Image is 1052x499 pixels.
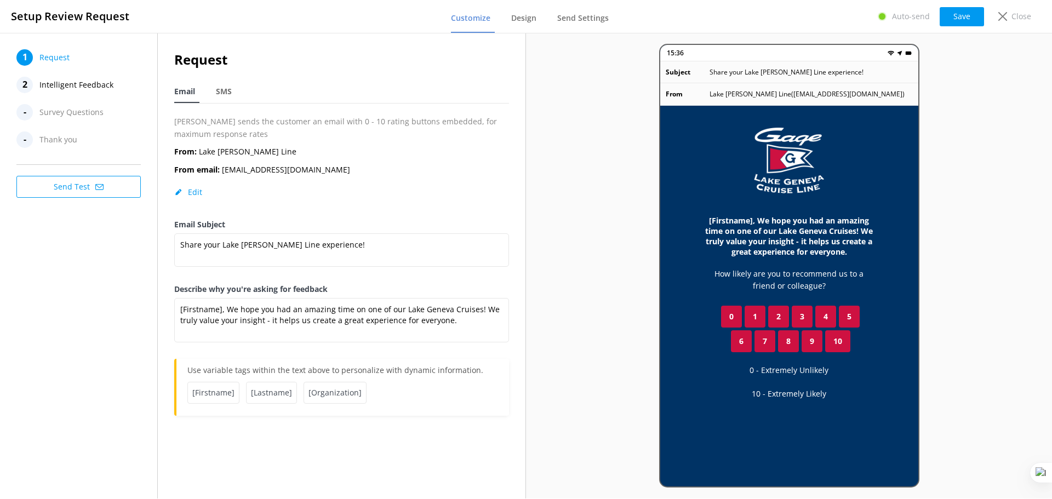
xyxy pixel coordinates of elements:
[729,311,734,323] span: 0
[710,67,864,77] p: Share your Lake [PERSON_NAME] Line experience!
[667,48,684,58] p: 15:36
[511,13,536,24] span: Design
[739,335,744,347] span: 6
[174,146,296,158] p: Lake [PERSON_NAME] Line
[810,335,814,347] span: 9
[666,67,710,77] p: Subject
[174,49,509,70] h2: Request
[892,10,930,22] p: Auto-send
[174,219,509,231] label: Email Subject
[174,164,220,175] b: From email:
[246,382,297,404] span: [Lastname]
[800,311,804,323] span: 3
[11,8,129,25] h3: Setup Review Request
[174,233,509,267] textarea: Share your Lake [PERSON_NAME] Line experience!
[39,49,70,66] span: Request
[174,298,509,342] textarea: [Firstname], We hope you had an amazing time on one of our Lake Geneva Cruises! We truly value yo...
[666,89,710,99] p: From
[704,215,874,257] h3: [Firstname], We hope you had an amazing time on one of our Lake Geneva Cruises! We truly value yo...
[896,50,903,56] img: near-me.png
[187,364,498,382] p: Use variable tags within the text above to personalize with dynamic information.
[174,187,202,198] button: Edit
[174,146,197,157] b: From:
[187,382,239,404] span: [Firstname]
[39,104,104,121] span: Survey Questions
[304,382,367,404] span: [Organization]
[710,89,905,99] p: Lake [PERSON_NAME] Line ( [EMAIL_ADDRESS][DOMAIN_NAME] )
[905,50,912,56] img: battery.png
[174,164,350,176] p: [EMAIL_ADDRESS][DOMAIN_NAME]
[704,268,874,292] p: How likely are you to recommend us to a friend or colleague?
[786,335,791,347] span: 8
[174,116,509,140] p: [PERSON_NAME] sends the customer an email with 0 - 10 rating buttons embedded, for maximum respon...
[940,7,984,26] button: Save
[451,13,490,24] span: Customize
[174,86,195,97] span: Email
[39,131,77,148] span: Thank you
[750,364,828,376] p: 0 - Extremely Unlikely
[39,77,113,93] span: Intelligent Feedback
[824,311,828,323] span: 4
[754,128,825,193] img: 615-1741119935.png
[888,50,894,56] img: wifi.png
[557,13,609,24] span: Send Settings
[16,104,33,121] div: -
[776,311,781,323] span: 2
[174,283,509,295] label: Describe why you're asking for feedback
[16,49,33,66] div: 1
[753,311,757,323] span: 1
[16,77,33,93] div: 2
[1011,10,1031,22] p: Close
[16,131,33,148] div: -
[763,335,767,347] span: 7
[833,335,842,347] span: 10
[16,176,141,198] button: Send Test
[216,86,232,97] span: SMS
[847,311,851,323] span: 5
[752,388,826,400] p: 10 - Extremely Likely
